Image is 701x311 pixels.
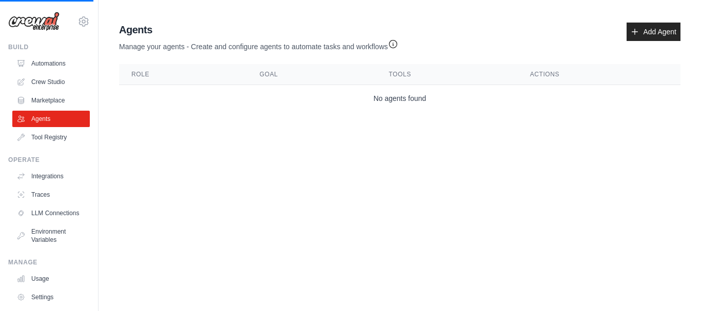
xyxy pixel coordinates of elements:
[8,258,90,266] div: Manage
[12,92,90,109] a: Marketplace
[627,23,680,41] a: Add Agent
[12,129,90,146] a: Tool Registry
[650,262,701,311] iframe: Chat Widget
[8,156,90,164] div: Operate
[518,64,680,85] th: Actions
[377,64,518,85] th: Tools
[12,271,90,287] a: Usage
[12,168,90,184] a: Integrations
[12,55,90,72] a: Automations
[12,111,90,127] a: Agents
[247,64,377,85] th: Goal
[119,64,247,85] th: Role
[8,12,60,31] img: Logo
[119,37,398,52] p: Manage your agents - Create and configure agents to automate tasks and workflows
[12,74,90,90] a: Crew Studio
[12,186,90,203] a: Traces
[12,205,90,221] a: LLM Connections
[12,289,90,305] a: Settings
[8,43,90,51] div: Build
[119,85,680,112] td: No agents found
[119,23,398,37] h2: Agents
[12,223,90,248] a: Environment Variables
